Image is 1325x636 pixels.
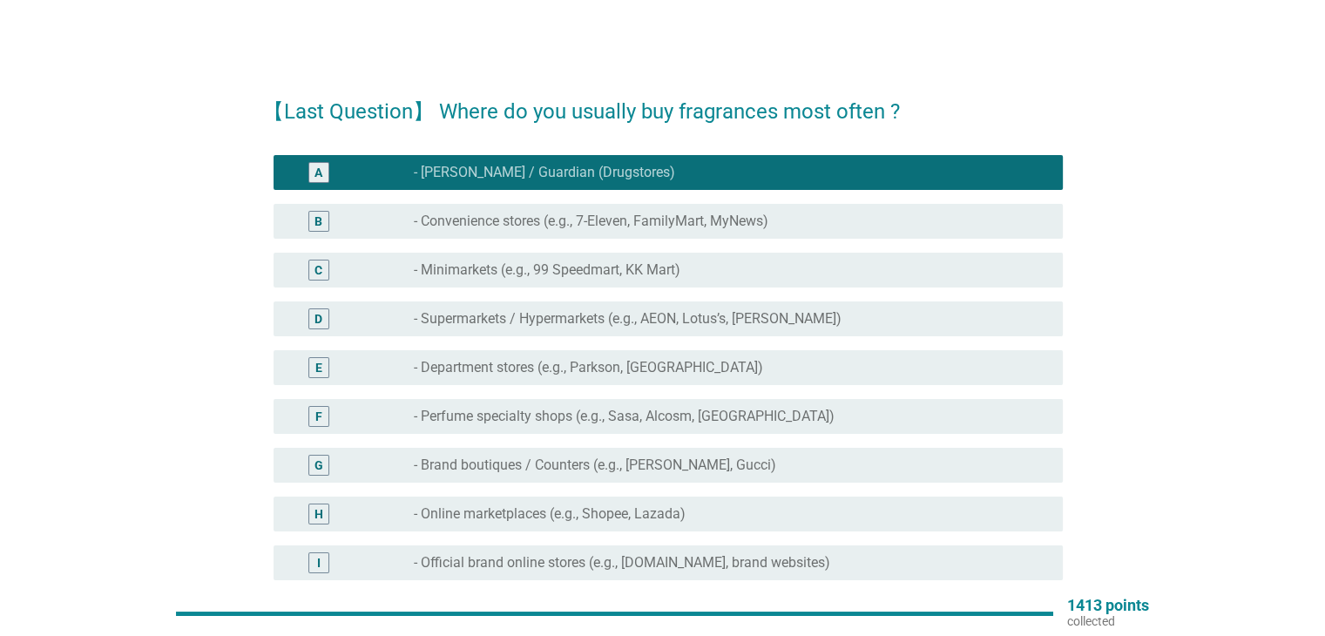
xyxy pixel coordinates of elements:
div: F [315,408,322,426]
div: D [314,310,322,328]
div: H [314,505,323,524]
div: I [317,554,321,572]
div: C [314,261,322,280]
label: - Brand boutiques / Counters (e.g., [PERSON_NAME], Gucci) [414,457,776,474]
p: 1413 points [1067,598,1149,613]
div: G [314,457,323,475]
label: - [PERSON_NAME] / Guardian (Drugstores) [414,164,675,181]
h2: 【Last Question】 Where do you usually buy fragrances most often ? [263,78,1063,127]
label: - Online marketplaces (e.g., Shopee, Lazada) [414,505,686,523]
p: collected [1067,613,1149,629]
label: - Minimarkets (e.g., 99 Speedmart, KK Mart) [414,261,680,279]
label: - Supermarkets / Hypermarkets (e.g., AEON, Lotus’s, [PERSON_NAME]) [414,310,842,328]
div: B [314,213,322,231]
label: - Convenience stores (e.g., 7-Eleven, FamilyMart, MyNews) [414,213,768,230]
label: - Perfume specialty shops (e.g., Sasa, Alcosm, [GEOGRAPHIC_DATA]) [414,408,835,425]
label: - Official brand online stores (e.g., [DOMAIN_NAME], brand websites) [414,554,830,572]
label: - Department stores (e.g., Parkson, [GEOGRAPHIC_DATA]) [414,359,763,376]
div: A [314,164,322,182]
div: E [315,359,322,377]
